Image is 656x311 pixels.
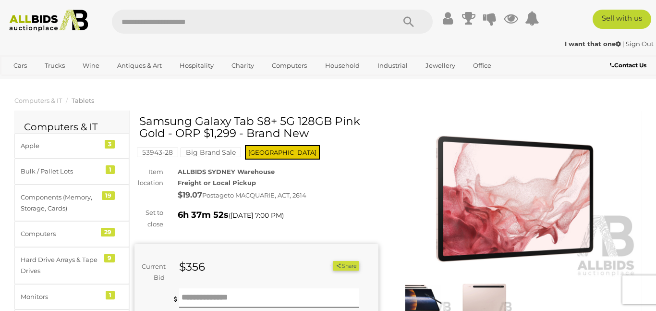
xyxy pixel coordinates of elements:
a: Hospitality [173,58,220,74]
a: Household [319,58,366,74]
a: Wine [76,58,106,74]
img: Samsung Galaxy Tab S8+ 5G 128GB Pink Gold - ORP $1,299 - Brand New [393,120,637,277]
div: Set to close [127,207,170,230]
span: ( ) [229,211,284,219]
a: Cars [7,58,33,74]
mark: 53943-28 [137,148,178,157]
a: Jewellery [419,58,462,74]
a: Contact Us [610,60,649,71]
span: to MACQUARIE, ACT, 2614 [228,191,306,199]
a: Charity [225,58,260,74]
a: 53943-28 [137,149,178,156]
div: Bulk / Pallet Lots [21,166,100,177]
a: Monitors 1 [14,284,129,310]
button: Share [333,261,359,271]
a: Apple 3 [14,133,129,159]
div: Components (Memory, Storage, Cards) [21,192,100,214]
a: Hard Drive Arrays & Tape Drives 9 [14,247,129,284]
strong: $356 [179,260,205,274]
b: Contact Us [610,62,646,69]
div: Hard Drive Arrays & Tape Drives [21,254,100,277]
div: Monitors [21,291,100,302]
a: Trucks [38,58,71,74]
strong: Freight or Local Pickup [178,179,256,187]
a: Office [467,58,498,74]
img: Allbids.com.au [5,10,92,32]
div: Current Bid [134,261,172,284]
div: 1 [106,165,115,174]
mark: Big Brand Sale [181,148,241,157]
div: 29 [101,228,115,236]
a: Computers [266,58,313,74]
div: Item location [127,166,170,189]
a: Antiques & Art [111,58,168,74]
a: Components (Memory, Storage, Cards) 19 [14,185,129,222]
a: Computers & IT [14,97,62,104]
div: 1 [106,291,115,299]
strong: I want that one [565,40,621,48]
button: Search [385,10,433,34]
a: Big Brand Sale [181,149,241,156]
div: 3 [105,140,115,149]
a: Sports [7,74,39,89]
strong: ALLBIDS SYDNEY Warehouse [178,168,275,175]
li: Watch this item [322,261,331,271]
h1: Samsung Galaxy Tab S8+ 5G 128GB Pink Gold - ORP $1,299 - Brand New [139,115,376,140]
a: Sign Out [626,40,654,48]
div: 19 [102,191,115,200]
a: Tablets [72,97,94,104]
span: [DATE] 7:00 PM [231,211,282,220]
div: Apple [21,140,100,151]
a: Computers 29 [14,221,129,247]
span: | [622,40,624,48]
div: Computers [21,228,100,239]
h2: Computers & IT [24,122,120,132]
a: I want that one [565,40,622,48]
a: Sell with us [593,10,651,29]
strong: $19.07 [178,190,202,199]
a: Bulk / Pallet Lots 1 [14,159,129,184]
div: Postage [178,188,378,202]
a: [GEOGRAPHIC_DATA] [45,74,125,89]
a: Industrial [371,58,414,74]
div: 9 [104,254,115,262]
span: [GEOGRAPHIC_DATA] [245,145,320,160]
strong: 6h 37m 52s [178,210,229,220]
